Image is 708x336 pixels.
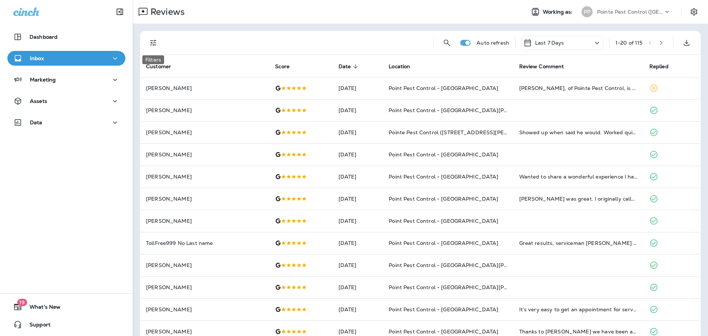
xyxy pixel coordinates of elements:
[333,121,383,143] td: [DATE]
[275,63,289,70] span: Score
[146,262,263,268] p: [PERSON_NAME]
[146,284,263,290] p: [PERSON_NAME]
[275,63,299,70] span: Score
[333,143,383,166] td: [DATE]
[519,173,638,180] div: Wanted to share a wonderful experience I had with Pointe pest control. 2 weeks ago I set up an ap...
[389,306,498,313] span: Point Pest Control - [GEOGRAPHIC_DATA]
[146,35,161,50] button: Filters
[7,94,125,108] button: Assets
[389,63,410,70] span: Location
[146,129,263,135] p: [PERSON_NAME]
[389,107,544,114] span: Point Pest Control - [GEOGRAPHIC_DATA][PERSON_NAME]
[389,284,544,291] span: Point Pest Control - [GEOGRAPHIC_DATA][PERSON_NAME]
[147,6,185,17] p: Reviews
[7,317,125,332] button: Support
[389,328,498,335] span: Point Pest Control - [GEOGRAPHIC_DATA]
[389,195,498,202] span: Point Pest Control - [GEOGRAPHIC_DATA]
[146,240,263,246] p: TollFree999 No Last name
[582,6,593,17] div: PP
[29,34,58,40] p: Dashboard
[146,85,263,91] p: [PERSON_NAME]
[7,299,125,314] button: 19What's New
[333,210,383,232] td: [DATE]
[22,322,51,330] span: Support
[440,35,454,50] button: Search Reviews
[389,85,498,91] span: Point Pest Control - [GEOGRAPHIC_DATA]
[389,262,544,269] span: Point Pest Control - [GEOGRAPHIC_DATA][PERSON_NAME]
[476,40,509,46] p: Auto refresh
[389,151,498,158] span: Point Pest Control - [GEOGRAPHIC_DATA]
[649,63,678,70] span: Replied
[519,63,574,70] span: Review Comment
[679,35,694,50] button: Export as CSV
[17,299,27,306] span: 19
[615,40,643,46] div: 1 - 20 of 115
[519,84,638,92] div: Kevin, of Pointe Pest Control, is knowledgeable and keeps me informed on the services he provides
[519,239,638,247] div: Great results, serviceman Mike was helpful, friendly and knowledgeable!
[339,63,351,70] span: Date
[543,9,574,15] span: Working as:
[146,63,171,70] span: Customer
[30,55,44,61] p: Inbox
[389,218,498,224] span: Point Pest Control - [GEOGRAPHIC_DATA]
[519,129,638,136] div: Showed up when said he would. Worked quickly and efficently.
[687,5,701,18] button: Settings
[389,129,544,136] span: Pointe Pest Control ([STREET_ADDRESS][PERSON_NAME] )
[7,51,125,66] button: Inbox
[519,195,638,202] div: Dan was great. I originally called for service a few weeks ago but I called again after seeing so...
[333,276,383,298] td: [DATE]
[389,63,420,70] span: Location
[535,40,564,46] p: Last 7 Days
[7,115,125,130] button: Data
[333,166,383,188] td: [DATE]
[142,55,164,64] div: Filters
[389,173,498,180] span: Point Pest Control - [GEOGRAPHIC_DATA]
[649,63,669,70] span: Replied
[7,72,125,87] button: Marketing
[146,152,263,157] p: [PERSON_NAME]
[22,304,60,313] span: What's New
[146,329,263,335] p: [PERSON_NAME]
[333,188,383,210] td: [DATE]
[519,328,638,335] div: Thanks to Johnathan we have been able to solve our mice problem. He is very polite and helpful. T...
[333,232,383,254] td: [DATE]
[30,98,47,104] p: Assets
[333,254,383,276] td: [DATE]
[333,77,383,99] td: [DATE]
[30,77,56,83] p: Marketing
[30,119,42,125] p: Data
[146,218,263,224] p: [PERSON_NAME]
[333,99,383,121] td: [DATE]
[333,298,383,321] td: [DATE]
[146,306,263,312] p: [PERSON_NAME]
[146,63,181,70] span: Customer
[597,9,663,15] p: Pointe Pest Control ([GEOGRAPHIC_DATA])
[519,63,564,70] span: Review Comment
[146,107,263,113] p: [PERSON_NAME]
[339,63,361,70] span: Date
[146,196,263,202] p: [PERSON_NAME]
[519,306,638,313] div: It’s very easy to get an appointment for services- they respond quickly and gets to you as soon a...
[146,174,263,180] p: [PERSON_NAME]
[110,4,130,19] button: Collapse Sidebar
[389,240,498,246] span: Point Pest Control - [GEOGRAPHIC_DATA]
[7,30,125,44] button: Dashboard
